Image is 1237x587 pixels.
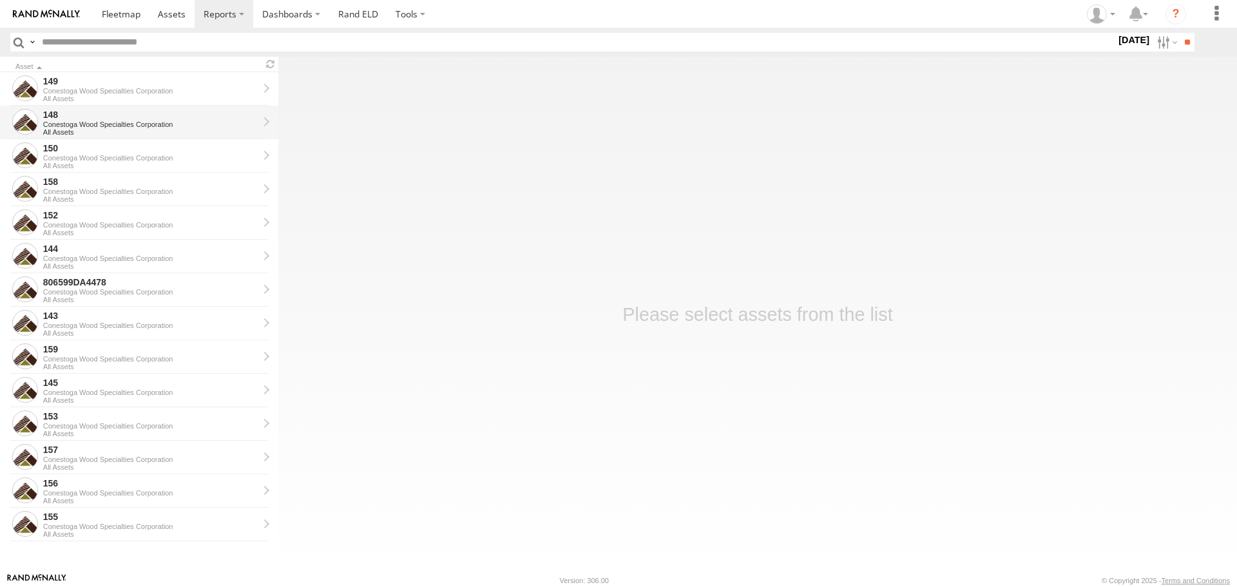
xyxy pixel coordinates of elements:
[43,497,258,505] div: All Assets
[7,574,66,587] a: Visit our Website
[43,154,258,162] div: Conestoga Wood Specialties Corporation
[43,109,258,120] div: 148 - View Asset History
[13,10,80,19] img: rand-logo.svg
[43,477,258,489] div: 156 - View Asset History
[43,229,258,236] div: All Assets
[43,243,258,255] div: 144 - View Asset History
[43,87,258,95] div: Conestoga Wood Specialties Corporation
[1165,4,1186,24] i: ?
[560,577,609,584] div: Version: 306.00
[1102,577,1230,584] div: © Copyright 2025 -
[43,255,258,262] div: Conestoga Wood Specialties Corporation
[43,343,258,355] div: 159 - View Asset History
[43,322,258,329] div: Conestoga Wood Specialties Corporation
[43,355,258,363] div: Conestoga Wood Specialties Corporation
[43,128,258,136] div: All Assets
[43,176,258,188] div: 158 - View Asset History
[43,363,258,370] div: All Assets
[43,444,258,456] div: 157 - View Asset History
[43,511,258,523] div: 155 - View Asset History
[43,410,258,422] div: 153 - View Asset History
[43,530,258,538] div: All Assets
[43,296,258,303] div: All Assets
[43,489,258,497] div: Conestoga Wood Specialties Corporation
[43,195,258,203] div: All Assets
[43,95,258,102] div: All Assets
[43,221,258,229] div: Conestoga Wood Specialties Corporation
[43,310,258,322] div: 143 - View Asset History
[43,396,258,404] div: All Assets
[43,389,258,396] div: Conestoga Wood Specialties Corporation
[263,58,278,70] span: Refresh
[43,120,258,128] div: Conestoga Wood Specialties Corporation
[43,288,258,296] div: Conestoga Wood Specialties Corporation
[43,188,258,195] div: Conestoga Wood Specialties Corporation
[43,463,258,471] div: All Assets
[43,456,258,463] div: Conestoga Wood Specialties Corporation
[43,523,258,530] div: Conestoga Wood Specialties Corporation
[27,33,37,52] label: Search Query
[43,142,258,154] div: 150 - View Asset History
[43,162,258,169] div: All Assets
[1162,577,1230,584] a: Terms and Conditions
[43,422,258,430] div: Conestoga Wood Specialties Corporation
[43,276,258,288] div: 806599DA4478 - View Asset History
[43,329,258,337] div: All Assets
[43,430,258,438] div: All Assets
[43,262,258,270] div: All Assets
[43,75,258,87] div: 149 - View Asset History
[1116,33,1152,47] label: [DATE]
[43,377,258,389] div: 145 - View Asset History
[1082,5,1120,24] div: Larry Kelly
[15,64,258,70] div: Click to Sort
[43,209,258,221] div: 152 - View Asset History
[1152,33,1180,52] label: Search Filter Options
